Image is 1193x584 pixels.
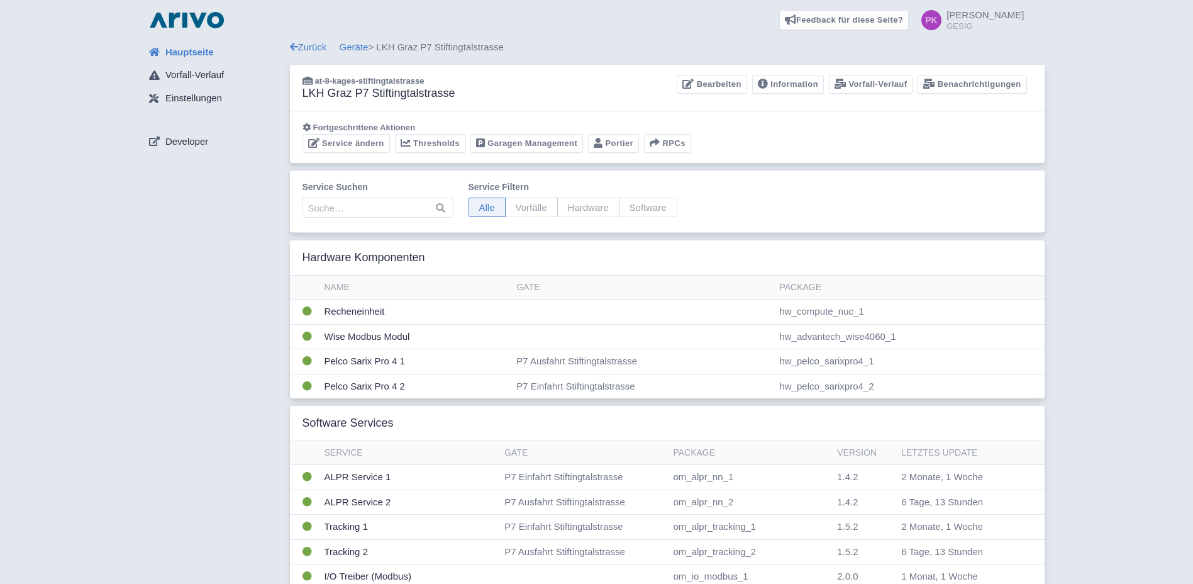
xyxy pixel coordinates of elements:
[896,515,1021,540] td: 2 Monate, 1 Woche
[319,276,512,300] th: Name
[896,465,1021,490] td: 2 Monate, 1 Woche
[511,276,774,300] th: Gate
[319,374,512,398] td: Pelco Sarix Pro 4 2
[752,75,824,94] a: Information
[837,497,858,507] span: 1.4.2
[139,64,290,87] a: Vorfall-Verlauf
[302,251,425,265] h3: Hardware Komponenten
[165,91,222,106] span: Einstellungen
[668,465,832,490] td: om_alpr_nn_1
[302,181,453,194] label: Service suchen
[470,134,583,154] a: Garagen Management
[505,198,558,217] span: Vorfälle
[829,75,913,94] a: Vorfall-Verlauf
[619,198,677,217] span: Software
[165,68,224,82] span: Vorfall-Verlauf
[896,490,1021,515] td: 6 Tage, 13 Stunden
[319,490,500,515] td: ALPR Service 2
[557,198,619,217] span: Hardware
[319,539,500,564] td: Tracking 2
[779,10,909,30] a: Feedback für diese Seite?
[469,198,506,217] span: Alle
[837,546,858,557] span: 1.5.2
[668,539,832,564] td: om_alpr_tracking_2
[837,521,858,532] span: 1.5.2
[499,441,668,465] th: Gate
[896,539,1021,564] td: 6 Tage, 13 Stunden
[837,571,858,581] span: 2.0.0
[302,134,390,154] a: Service ändern
[319,324,512,349] td: Wise Modbus Modul
[139,130,290,154] a: Developer
[499,490,668,515] td: P7 Ausfahrt Stiftingtalstrasse
[139,40,290,64] a: Hauptseite
[340,42,369,52] a: Geräte
[147,10,227,30] img: logo
[677,75,746,94] a: Bearbeiten
[319,349,512,374] td: Pelco Sarix Pro 4 1
[918,75,1026,94] a: Benachrichtigungen
[668,490,832,515] td: om_alpr_nn_2
[319,300,512,325] td: Recheneinheit
[511,349,774,374] td: P7 Ausfahrt Stiftingtalstrasse
[165,135,208,149] span: Developer
[499,465,668,490] td: P7 Einfahrt Stiftingtalstrasse
[290,40,1045,55] div: > LKH Graz P7 Stiftingtalstrasse
[319,465,500,490] td: ALPR Service 1
[165,45,214,60] span: Hauptseite
[774,349,1044,374] td: hw_pelco_sarixpro4_1
[315,76,424,86] span: at-8-kages-stiftingtalstrasse
[302,87,455,101] h3: LKH Graz P7 Stiftingtalstrasse
[139,87,290,111] a: Einstellungen
[832,441,896,465] th: Version
[319,515,500,540] td: Tracking 1
[290,42,327,52] a: Zurück
[395,134,465,154] a: Thresholds
[319,441,500,465] th: Service
[896,441,1021,465] th: Letztes Update
[774,324,1044,349] td: hw_advantech_wise4060_1
[644,134,691,154] button: RPCs
[668,441,832,465] th: Package
[302,198,453,218] input: Suche…
[302,417,394,430] h3: Software Services
[499,515,668,540] td: P7 Einfahrt Stiftingtalstrasse
[946,9,1024,20] span: [PERSON_NAME]
[313,123,416,132] span: Fortgeschrittene Aktionen
[469,181,677,194] label: Service filtern
[511,374,774,398] td: P7 Einfahrt Stiftingtalstrasse
[774,276,1044,300] th: Package
[588,134,639,154] a: Portier
[499,539,668,564] td: P7 Ausfahrt Stiftingtalstrasse
[946,22,1024,30] small: GESIG
[774,300,1044,325] td: hw_compute_nuc_1
[774,374,1044,398] td: hw_pelco_sarixpro4_2
[837,471,858,482] span: 1.4.2
[668,515,832,540] td: om_alpr_tracking_1
[914,10,1024,30] a: [PERSON_NAME] GESIG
